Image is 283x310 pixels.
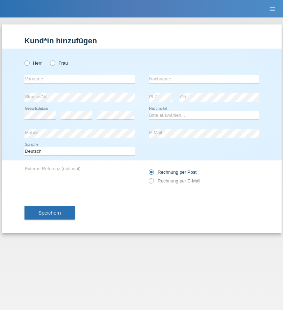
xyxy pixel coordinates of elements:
[149,170,197,175] label: Rechnung per Post
[24,60,42,66] label: Herr
[269,6,276,13] i: menu
[50,60,68,66] label: Frau
[266,7,280,11] a: menu
[24,60,29,65] input: Herr
[24,206,75,219] button: Speichern
[149,170,153,178] input: Rechnung per Post
[24,36,259,45] h1: Kund*in hinzufügen
[149,178,200,183] label: Rechnung per E-Mail
[149,178,153,187] input: Rechnung per E-Mail
[50,60,55,65] input: Frau
[38,210,61,216] span: Speichern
